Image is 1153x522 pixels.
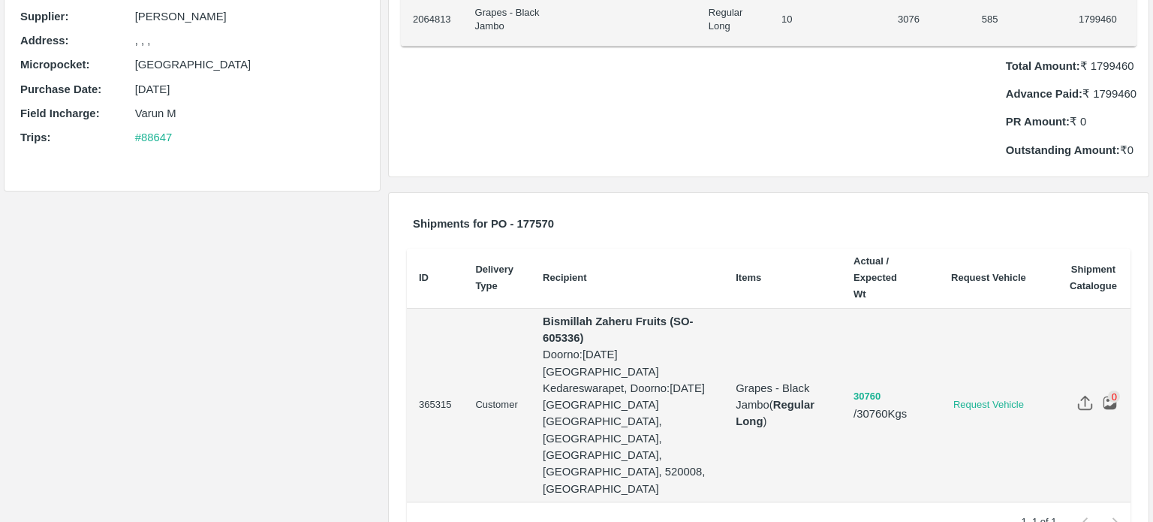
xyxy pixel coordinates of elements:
[1006,88,1082,100] b: Advance Paid:
[135,32,364,49] p: , , ,
[543,315,693,344] strong: Bismillah Zaheru Fruits (SO-605336)
[475,264,513,291] b: Delivery Type
[736,399,817,427] b: Regular Long
[1108,391,1120,403] div: 0
[543,272,587,283] b: Recipient
[1006,142,1136,158] p: ₹ 0
[543,346,712,497] p: Doorno:[DATE] [GEOGRAPHIC_DATA] Kedareswarapet, Doorno:[DATE] [GEOGRAPHIC_DATA] [GEOGRAPHIC_DATA]...
[135,56,364,73] p: [GEOGRAPHIC_DATA]
[135,8,364,25] p: [PERSON_NAME]
[20,83,101,95] b: Purchase Date :
[1006,144,1120,156] b: Outstanding Amount:
[951,272,1026,283] b: Request Vehicle
[736,272,761,283] b: Items
[1102,395,1118,411] img: preview
[135,131,173,143] a: #88647
[20,107,100,119] b: Field Incharge :
[933,398,1044,412] a: Request Vehicle
[1006,86,1136,102] p: ₹ 1799460
[135,81,364,98] p: [DATE]
[1006,58,1136,74] p: ₹ 1799460
[1077,395,1093,411] img: share
[413,218,554,230] b: Shipments for PO - 177570
[419,272,429,283] b: ID
[1006,113,1136,130] p: ₹ 0
[853,388,909,422] p: / 30760 Kgs
[853,255,897,300] b: Actual / Expected Wt
[407,309,463,502] td: 365315
[1070,264,1117,291] b: Shipment Catalogue
[135,105,364,122] p: Varun M
[1006,116,1070,128] b: PR Amount:
[736,380,829,430] p: Grapes - Black Jambo ( )
[20,35,68,47] b: Address :
[20,11,68,23] b: Supplier :
[20,59,89,71] b: Micropocket :
[853,388,881,406] button: 30760
[463,309,531,502] td: Customer
[1006,60,1080,72] b: Total Amount:
[20,131,50,143] b: Trips :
